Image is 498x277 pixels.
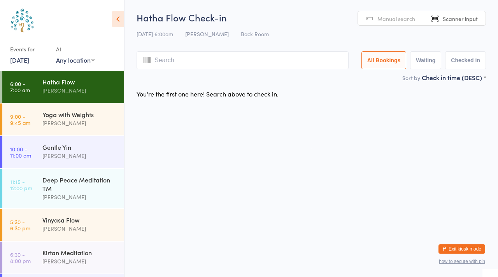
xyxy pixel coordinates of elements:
[42,175,117,193] div: Deep Peace Meditation TM
[439,259,485,264] button: how to secure with pin
[443,15,478,23] span: Scanner input
[10,219,30,231] time: 5:30 - 6:30 pm
[410,51,441,69] button: Waiting
[402,74,420,82] label: Sort by
[10,179,32,191] time: 11:15 - 12:00 pm
[361,51,407,69] button: All Bookings
[42,77,117,86] div: Hatha Flow
[42,119,117,128] div: [PERSON_NAME]
[42,216,117,224] div: Vinyasa Flow
[10,56,29,64] a: [DATE]
[10,146,31,158] time: 10:00 - 11:00 am
[42,86,117,95] div: [PERSON_NAME]
[241,30,269,38] span: Back Room
[2,209,124,241] a: 5:30 -6:30 pmVinyasa Flow[PERSON_NAME]
[10,113,30,126] time: 9:00 - 9:45 am
[42,110,117,119] div: Yoga with Weights
[185,30,229,38] span: [PERSON_NAME]
[137,30,173,38] span: [DATE] 6:00am
[42,248,117,257] div: Kirtan Meditation
[42,143,117,151] div: Gentle Yin
[2,71,124,103] a: 6:00 -7:00 amHatha Flow[PERSON_NAME]
[422,73,486,82] div: Check in time (DESC)
[42,224,117,233] div: [PERSON_NAME]
[56,56,95,64] div: Any location
[56,43,95,56] div: At
[377,15,415,23] span: Manual search
[10,43,48,56] div: Events for
[445,51,486,69] button: Checked in
[8,6,37,35] img: Australian School of Meditation & Yoga
[2,103,124,135] a: 9:00 -9:45 amYoga with Weights[PERSON_NAME]
[42,151,117,160] div: [PERSON_NAME]
[10,251,31,264] time: 6:30 - 8:00 pm
[10,81,30,93] time: 6:00 - 7:00 am
[137,11,486,24] h2: Hatha Flow Check-in
[137,89,279,98] div: You're the first one here! Search above to check in.
[438,244,485,254] button: Exit kiosk mode
[2,242,124,273] a: 6:30 -8:00 pmKirtan Meditation[PERSON_NAME]
[2,169,124,208] a: 11:15 -12:00 pmDeep Peace Meditation TM[PERSON_NAME]
[137,51,349,69] input: Search
[2,136,124,168] a: 10:00 -11:00 amGentle Yin[PERSON_NAME]
[42,193,117,202] div: [PERSON_NAME]
[42,257,117,266] div: [PERSON_NAME]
